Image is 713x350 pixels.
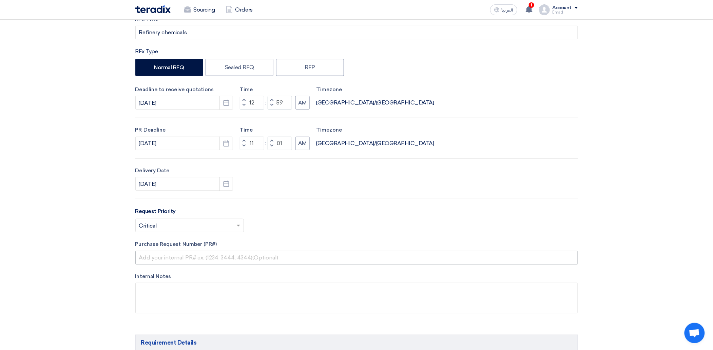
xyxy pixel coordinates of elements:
div: [GEOGRAPHIC_DATA]/[GEOGRAPHIC_DATA] [316,139,434,148]
button: AM [295,137,310,150]
label: Normal RFQ [135,59,203,76]
label: PR Deadline [135,126,233,134]
input: Hours [240,137,264,150]
label: Time [240,126,310,134]
input: Hours [240,96,264,110]
input: yyyy-mm-dd [135,96,233,110]
button: العربية [490,4,517,15]
div: [GEOGRAPHIC_DATA]/[GEOGRAPHIC_DATA] [316,99,434,107]
button: AM [295,96,310,110]
img: Teradix logo [135,5,171,13]
a: Sourcing [179,2,220,17]
div: : [264,99,268,107]
input: Delivery Date [135,177,233,191]
span: العربية [501,8,513,13]
label: Timezone [316,86,434,94]
img: profile_test.png [539,4,550,15]
label: Internal Notes [135,273,578,280]
input: Minutes [268,137,292,150]
label: Delivery Date [135,167,233,175]
label: Purchase Request Number (PR#) [135,240,578,248]
div: : [264,139,268,148]
label: Deadline to receive quotations [135,86,233,94]
a: Orders [220,2,258,17]
input: e.g. New ERP System, Server Visualization Project... [135,26,578,39]
label: Request Priority [135,207,176,215]
div: Open chat [685,323,705,343]
label: Time [240,86,310,94]
div: Emad [553,11,578,14]
label: RFP [276,59,344,76]
input: Minutes [268,96,292,110]
input: Add your internal PR# ex. (1234, 3444, 4344)(Optional) [135,251,578,265]
input: PR Deadline [135,137,233,150]
label: Timezone [316,126,434,134]
span: 1 [529,2,534,8]
div: RFx Type [135,47,578,56]
label: Sealed RFQ [206,59,273,76]
div: Account [553,5,572,11]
